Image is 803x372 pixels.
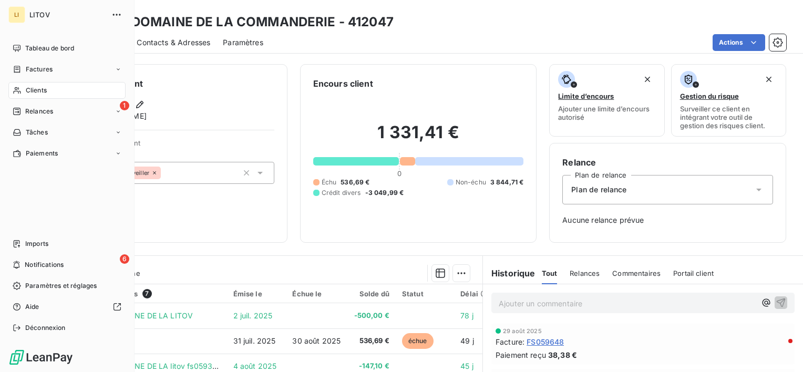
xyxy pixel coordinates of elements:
[767,336,792,361] iframe: Intercom live chat
[542,269,558,277] span: Tout
[558,92,614,100] span: Limite d’encours
[571,184,626,195] span: Plan de relance
[26,86,47,95] span: Clients
[25,302,39,312] span: Aide
[549,64,664,137] button: Limite d’encoursAjouter une limite d’encours autorisé
[292,290,341,298] div: Échue le
[120,101,129,110] span: 1
[92,13,394,32] h3: SCEA DOMAINE DE LA COMMANDERIE - 412047
[8,349,74,366] img: Logo LeanPay
[353,336,389,346] span: 536,69 €
[402,333,434,349] span: échue
[8,298,126,315] a: Aide
[64,77,274,90] h6: Informations client
[73,361,222,370] span: VIR SCEA DOMAINE DE LA litov fs059363
[25,107,53,116] span: Relances
[25,281,97,291] span: Paramètres et réglages
[29,11,105,19] span: LITOV
[460,290,489,298] div: Délai
[680,92,739,100] span: Gestion du risque
[365,188,404,198] span: -3 049,99 €
[671,64,786,137] button: Gestion du risqueSurveiller ce client en intégrant votre outil de gestion des risques client.
[26,128,48,137] span: Tâches
[456,178,486,187] span: Non-échu
[341,178,369,187] span: 536,69 €
[562,215,773,225] span: Aucune relance prévue
[460,311,473,320] span: 78 j
[558,105,655,121] span: Ajouter une limite d’encours autorisé
[73,289,221,298] div: Pièces comptables
[353,290,389,298] div: Solde dû
[612,269,661,277] span: Commentaires
[527,336,564,347] span: FS059648
[223,37,263,48] span: Paramètres
[137,37,210,48] span: Contacts & Adresses
[233,311,273,320] span: 2 juil. 2025
[548,349,577,360] span: 38,38 €
[490,178,524,187] span: 3 844,71 €
[26,65,53,74] span: Factures
[503,328,542,334] span: 29 août 2025
[680,105,777,130] span: Surveiller ce client en intégrant votre outil de gestion des risques client.
[460,361,473,370] span: 45 j
[353,311,389,321] span: -500,00 €
[313,77,373,90] h6: Encours client
[402,290,448,298] div: Statut
[353,361,389,371] span: -147,10 €
[397,169,401,178] span: 0
[322,178,337,187] span: Échu
[483,267,536,280] h6: Historique
[25,260,64,270] span: Notifications
[292,336,341,345] span: 30 août 2025
[120,254,129,264] span: 6
[313,122,524,153] h2: 1 331,41 €
[85,139,274,153] span: Propriétés Client
[496,336,524,347] span: Facture :
[562,156,773,169] h6: Relance
[142,289,152,298] span: 7
[161,168,169,178] input: Ajouter une valeur
[233,336,276,345] span: 31 juil. 2025
[673,269,714,277] span: Portail client
[26,149,58,158] span: Paiements
[322,188,361,198] span: Crédit divers
[233,290,280,298] div: Émise le
[25,323,66,333] span: Déconnexion
[233,361,277,370] span: 4 août 2025
[25,44,74,53] span: Tableau de bord
[460,336,474,345] span: 49 j
[8,6,25,23] div: LI
[496,349,546,360] span: Paiement reçu
[570,269,600,277] span: Relances
[713,34,765,51] button: Actions
[25,239,48,249] span: Imports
